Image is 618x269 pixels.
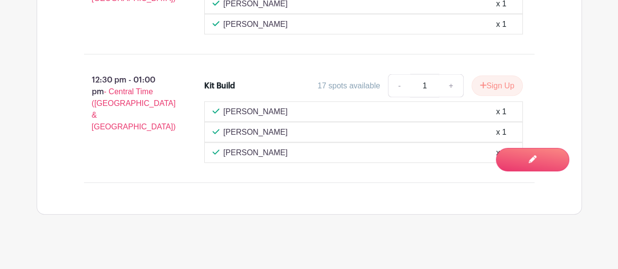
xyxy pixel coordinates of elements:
[496,147,506,159] div: x 1
[318,80,380,92] div: 17 spots available
[496,19,506,30] div: x 1
[496,106,506,118] div: x 1
[439,74,463,98] a: +
[204,80,235,92] div: Kit Build
[223,126,288,138] p: [PERSON_NAME]
[223,147,288,159] p: [PERSON_NAME]
[223,19,288,30] p: [PERSON_NAME]
[92,87,176,131] span: - Central Time ([GEOGRAPHIC_DATA] & [GEOGRAPHIC_DATA])
[471,76,523,96] button: Sign Up
[68,70,189,137] p: 12:30 pm - 01:00 pm
[388,74,410,98] a: -
[223,106,288,118] p: [PERSON_NAME]
[496,126,506,138] div: x 1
